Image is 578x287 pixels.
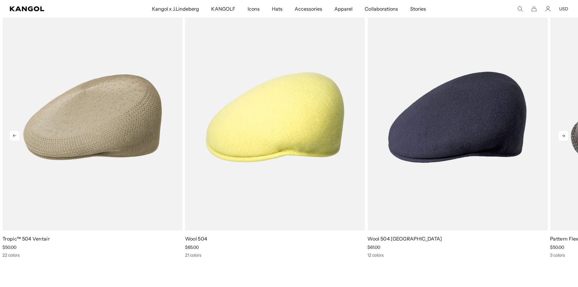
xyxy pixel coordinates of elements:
button: USD [559,6,568,12]
a: Tropic™ 504 Ventair [2,236,50,242]
div: 22 colors [2,252,183,258]
button: Cart [531,6,537,12]
img: Tropic™ 504 Ventair [2,4,183,230]
a: Wool 504 [185,236,208,242]
summary: Search here [517,6,523,12]
span: $50.00 [2,244,16,250]
img: Wool 504 USA [367,4,548,230]
span: $61.00 [367,244,380,250]
a: Kangol [10,6,100,11]
img: Wool 504 [185,4,365,230]
a: Wool 504 [GEOGRAPHIC_DATA] [367,236,442,242]
div: 12 colors [367,252,548,258]
span: $65.00 [185,244,199,250]
a: Account [545,6,551,12]
div: 3 of 5 [183,4,365,258]
div: 21 colors [185,252,365,258]
span: $50.00 [550,244,564,250]
div: 4 of 5 [365,4,548,258]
